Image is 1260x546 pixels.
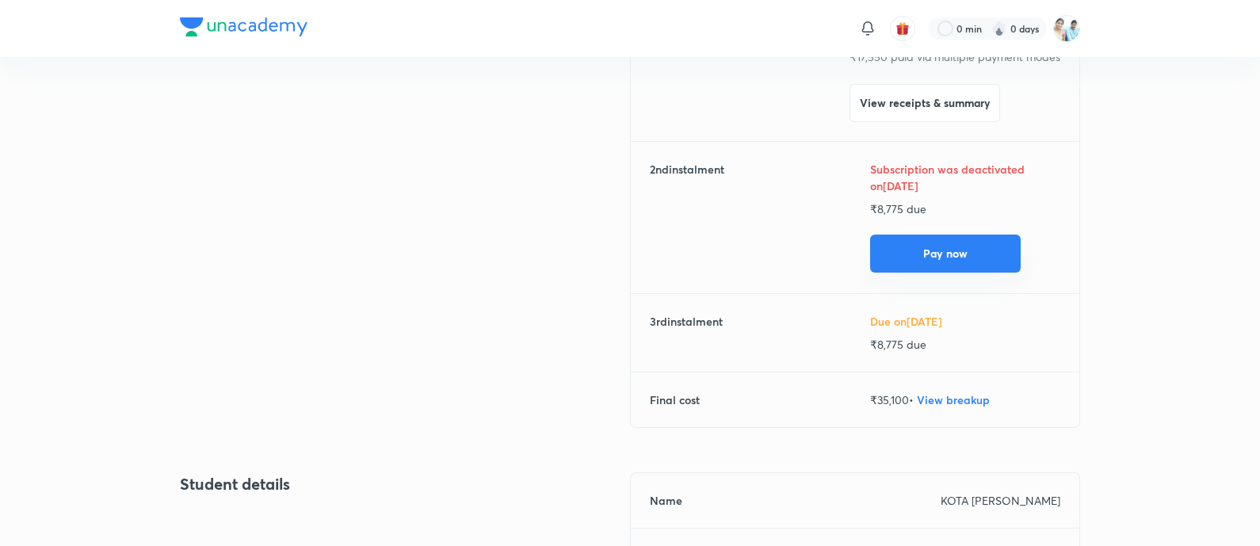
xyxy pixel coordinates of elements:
img: MaheshNaidu Muddala [1053,15,1080,42]
a: Company Logo [180,17,307,40]
img: streak [991,21,1007,36]
h6: Subscription was deactivated on [DATE] [870,161,1029,194]
h6: 2 nd instalment [650,161,724,274]
h6: 3 rd instalment [650,313,723,353]
img: avatar [895,21,910,36]
h6: Name [650,492,682,509]
h6: Final cost [650,391,700,408]
p: ₹ 8,775 due [870,336,1060,353]
button: View receipts & summary [850,84,1000,122]
button: Pay now [870,235,1021,273]
button: avatar [890,16,915,41]
h6: 1 st instalment [650,25,719,122]
p: ₹ 35,100 • [870,391,1060,408]
span: View breakup [917,392,990,407]
p: ₹ 8,775 due [870,200,1060,217]
h4: Student details [180,472,630,496]
p: KOTA [PERSON_NAME] [941,492,1060,509]
img: Company Logo [180,17,307,36]
h6: Due on [DATE] [870,313,1060,330]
